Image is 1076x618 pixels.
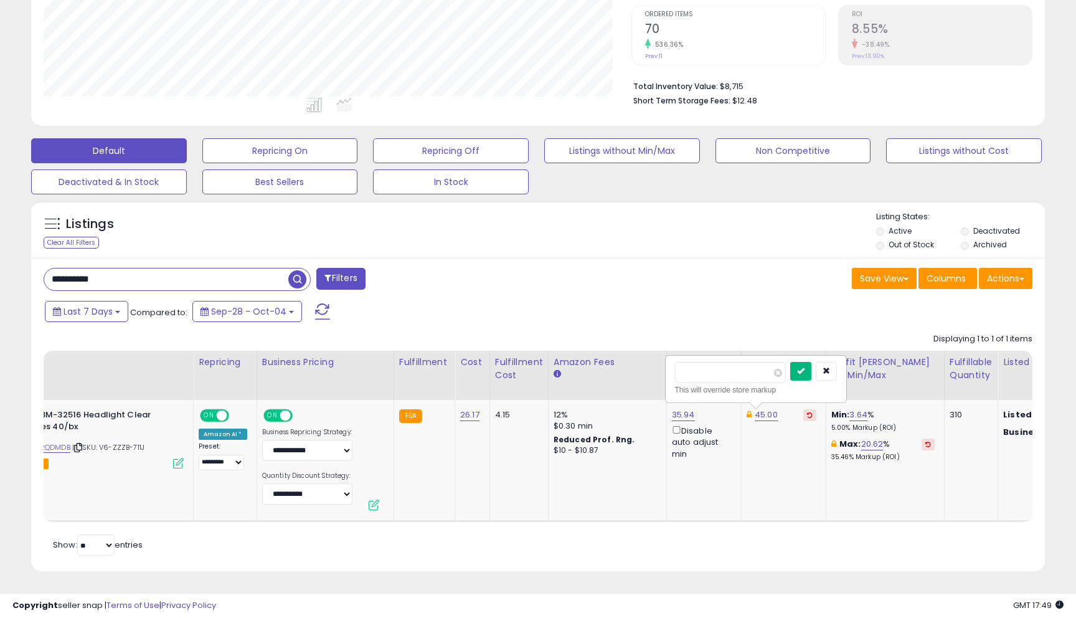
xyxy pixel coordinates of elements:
[44,237,99,249] div: Clear All Filters
[852,22,1032,39] h2: 8.55%
[460,356,484,369] div: Cost
[554,369,561,380] small: Amazon Fees.
[645,22,825,39] h2: 70
[950,409,988,421] div: 310
[31,138,187,163] button: Default
[53,539,143,551] span: Show: entries
[1013,599,1064,611] span: 2025-10-12 17:49 GMT
[25,409,176,435] b: 3m 3M-32516 Headlight Clear Wipes 40/bx
[12,600,216,612] div: seller snap | |
[807,412,813,418] i: Revert to store-level Dynamic Max Price
[831,439,935,462] div: %
[199,429,247,440] div: Amazon AI *
[849,409,867,421] a: 3.64
[265,411,280,421] span: ON
[633,78,1023,93] li: $8,715
[857,40,890,49] small: -38.49%
[852,52,884,60] small: Prev: 13.90%
[202,169,358,194] button: Best Sellers
[831,409,850,421] b: Min:
[826,351,944,400] th: The percentage added to the cost of goods (COGS) that forms the calculator for Min & Max prices.
[839,438,861,450] b: Max:
[927,272,966,285] span: Columns
[22,442,70,453] a: B0792QDMDB
[202,138,358,163] button: Repricing On
[1003,426,1072,438] b: Business Price:
[889,226,912,236] label: Active
[31,169,187,194] button: Deactivated & In Stock
[554,409,657,421] div: 12%
[747,411,752,419] i: This overrides the store level Dynamic Max Price for this listing
[64,305,113,318] span: Last 7 Days
[973,226,1020,236] label: Deactivated
[852,268,917,289] button: Save View
[373,138,529,163] button: Repricing Off
[262,356,389,369] div: Business Pricing
[211,305,286,318] span: Sep-28 - Oct-04
[72,442,144,452] span: | SKU: V6-ZZZB-711J
[831,453,935,462] p: 35.46% Markup (ROI)
[889,239,934,250] label: Out of Stock
[732,95,757,107] span: $12.48
[495,409,539,421] div: 4.15
[973,239,1007,250] label: Archived
[861,438,884,450] a: 20.62
[199,356,252,369] div: Repricing
[262,428,352,437] label: Business Repricing Strategy:
[918,268,977,289] button: Columns
[651,40,684,49] small: 536.36%
[645,11,825,18] span: Ordered Items
[633,95,730,106] b: Short Term Storage Fees:
[12,599,58,611] strong: Copyright
[290,411,310,421] span: OFF
[45,301,128,322] button: Last 7 Days
[672,409,695,421] a: 35.94
[316,268,365,290] button: Filters
[495,356,543,382] div: Fulfillment Cost
[933,333,1032,345] div: Displaying 1 to 1 of 1 items
[544,138,700,163] button: Listings without Min/Max
[227,411,247,421] span: OFF
[554,356,661,369] div: Amazon Fees
[373,169,529,194] button: In Stock
[106,599,159,611] a: Terms of Use
[925,441,931,447] i: Revert to store-level Max Markup
[66,216,114,233] h5: Listings
[645,52,663,60] small: Prev: 11
[675,384,837,396] div: This will override store markup
[554,421,657,432] div: $0.30 min
[199,442,247,470] div: Preset:
[852,11,1032,18] span: ROI
[831,356,939,382] div: Profit [PERSON_NAME] on Min/Max
[831,424,935,432] p: 5.00% Markup (ROI)
[201,411,217,421] span: ON
[130,307,187,318] span: Compared to:
[192,301,302,322] button: Sep-28 - Oct-04
[755,409,778,421] a: 45.00
[554,434,635,445] b: Reduced Prof. Rng.
[633,81,718,92] b: Total Inventory Value:
[262,472,352,480] label: Quantity Discount Strategy:
[399,356,450,369] div: Fulfillment
[886,138,1042,163] button: Listings without Cost
[831,409,935,432] div: %
[161,599,216,611] a: Privacy Policy
[876,211,1044,223] p: Listing States:
[399,409,422,423] small: FBA
[672,424,732,460] div: Disable auto adjust min
[950,356,993,382] div: Fulfillable Quantity
[831,440,836,448] i: This overrides the store level max markup for this listing
[979,268,1032,289] button: Actions
[1003,409,1060,421] b: Listed Price:
[554,445,657,456] div: $10 - $10.87
[715,138,871,163] button: Non Competitive
[460,409,479,421] a: 26.17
